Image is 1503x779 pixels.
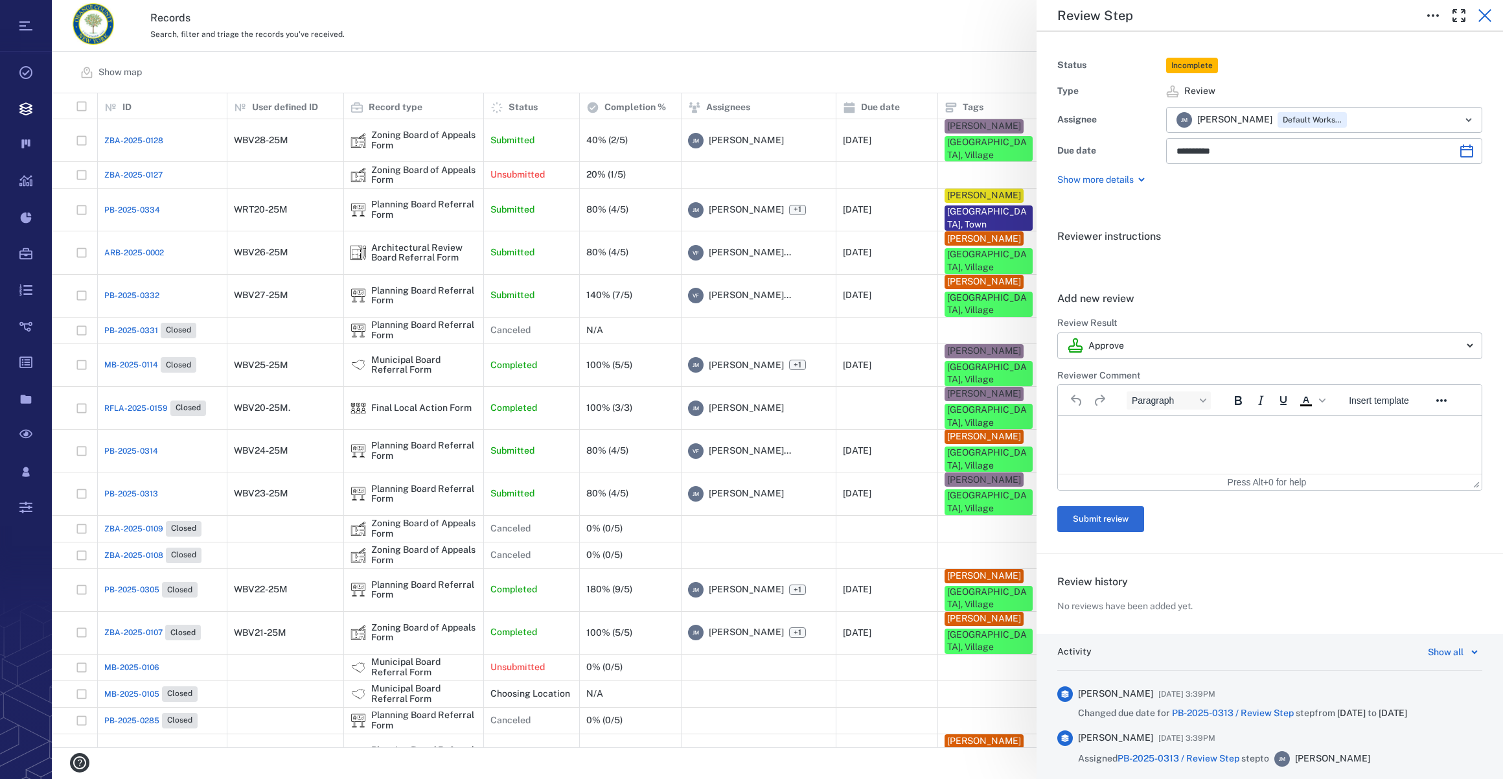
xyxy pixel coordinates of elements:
[1344,391,1414,410] button: Insert template
[1057,317,1482,330] h6: Review Result
[1169,60,1215,71] span: Incomplete
[1295,752,1370,765] span: [PERSON_NAME]
[1280,115,1344,126] span: Default Workspace
[10,10,413,22] body: Rich Text Area. Press ALT-0 for help.
[1057,291,1482,307] h6: Add new review
[1197,113,1272,126] span: [PERSON_NAME]
[1127,391,1211,410] button: Block Paragraph
[1057,82,1161,100] div: Type
[1184,85,1215,98] span: Review
[1078,752,1269,765] span: Assigned step to
[1057,506,1144,532] button: Submit review
[1057,645,1092,658] h6: Activity
[1158,686,1215,702] span: [DATE] 3:39PM
[1420,3,1446,29] button: Toggle to Edit Boxes
[1057,600,1193,613] p: No reviews have been added yet.
[1472,3,1498,29] button: Close
[1158,730,1215,746] span: [DATE] 3:39PM
[1088,340,1124,353] p: Approve
[1132,395,1195,406] span: Paragraph
[1057,174,1134,187] p: Show more details
[1176,112,1192,128] div: J M
[1379,708,1407,718] span: [DATE]
[1057,111,1161,129] div: Assignee
[1078,732,1153,745] span: [PERSON_NAME]
[1057,574,1482,590] h6: Review history
[1454,138,1480,164] button: Choose date, selected date is Sep 17, 2025
[1118,753,1239,763] a: PB-2025-0313 / Review Step
[1349,395,1409,406] span: Insert template
[1057,142,1161,160] div: Due date
[1430,391,1452,410] button: Reveal or hide additional toolbar items
[1199,477,1335,487] div: Press Alt+0 for help
[1057,229,1482,244] h6: Reviewer instructions
[1446,3,1472,29] button: Toggle Fullscreen
[1274,751,1290,767] div: J M
[1078,688,1153,701] span: [PERSON_NAME]
[1057,56,1161,75] div: Status
[1058,416,1482,474] iframe: Rich Text Area
[1250,391,1272,410] button: Italic
[1088,391,1110,410] button: Redo
[1272,391,1294,410] button: Underline
[1337,708,1366,718] span: [DATE]
[29,9,56,21] span: Help
[1227,391,1249,410] button: Bold
[1066,391,1088,410] button: Undo
[1473,476,1480,488] div: Press the Up and Down arrow keys to resize the editor.
[1078,707,1407,720] span: Changed due date for step from to
[1057,256,1060,268] span: .
[1295,391,1327,410] div: Text color Black
[1057,8,1133,24] h5: Review Step
[1460,111,1478,129] button: Open
[1057,369,1482,382] h6: Reviewer Comment
[1428,644,1463,660] div: Show all
[1172,708,1294,718] a: PB-2025-0313 / Review Step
